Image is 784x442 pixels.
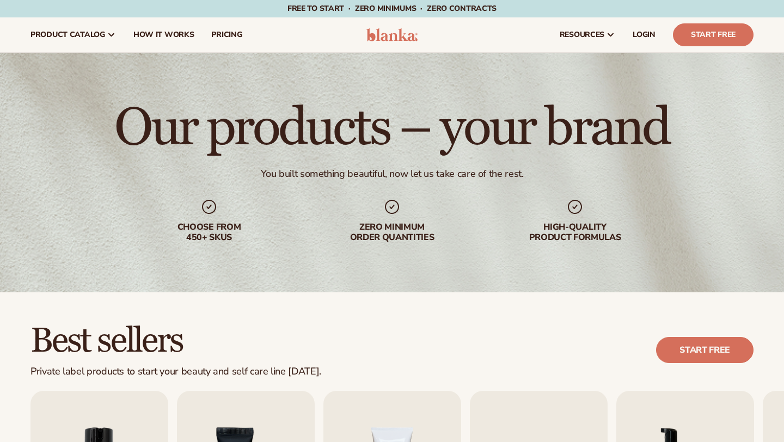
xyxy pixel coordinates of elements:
a: pricing [203,17,250,52]
a: How It Works [125,17,203,52]
a: Start Free [673,23,754,46]
h2: Best sellers [30,323,321,359]
a: product catalog [22,17,125,52]
img: logo [366,28,418,41]
span: How It Works [133,30,194,39]
div: Private label products to start your beauty and self care line [DATE]. [30,366,321,378]
div: You built something beautiful, now let us take care of the rest. [261,168,524,180]
span: product catalog [30,30,105,39]
span: Free to start · ZERO minimums · ZERO contracts [287,3,497,14]
div: High-quality product formulas [505,222,645,243]
span: resources [560,30,604,39]
a: resources [551,17,624,52]
span: pricing [211,30,242,39]
a: LOGIN [624,17,664,52]
h1: Our products – your brand [114,102,669,155]
span: LOGIN [633,30,656,39]
div: Zero minimum order quantities [322,222,462,243]
div: Choose from 450+ Skus [139,222,279,243]
a: Start free [656,337,754,363]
